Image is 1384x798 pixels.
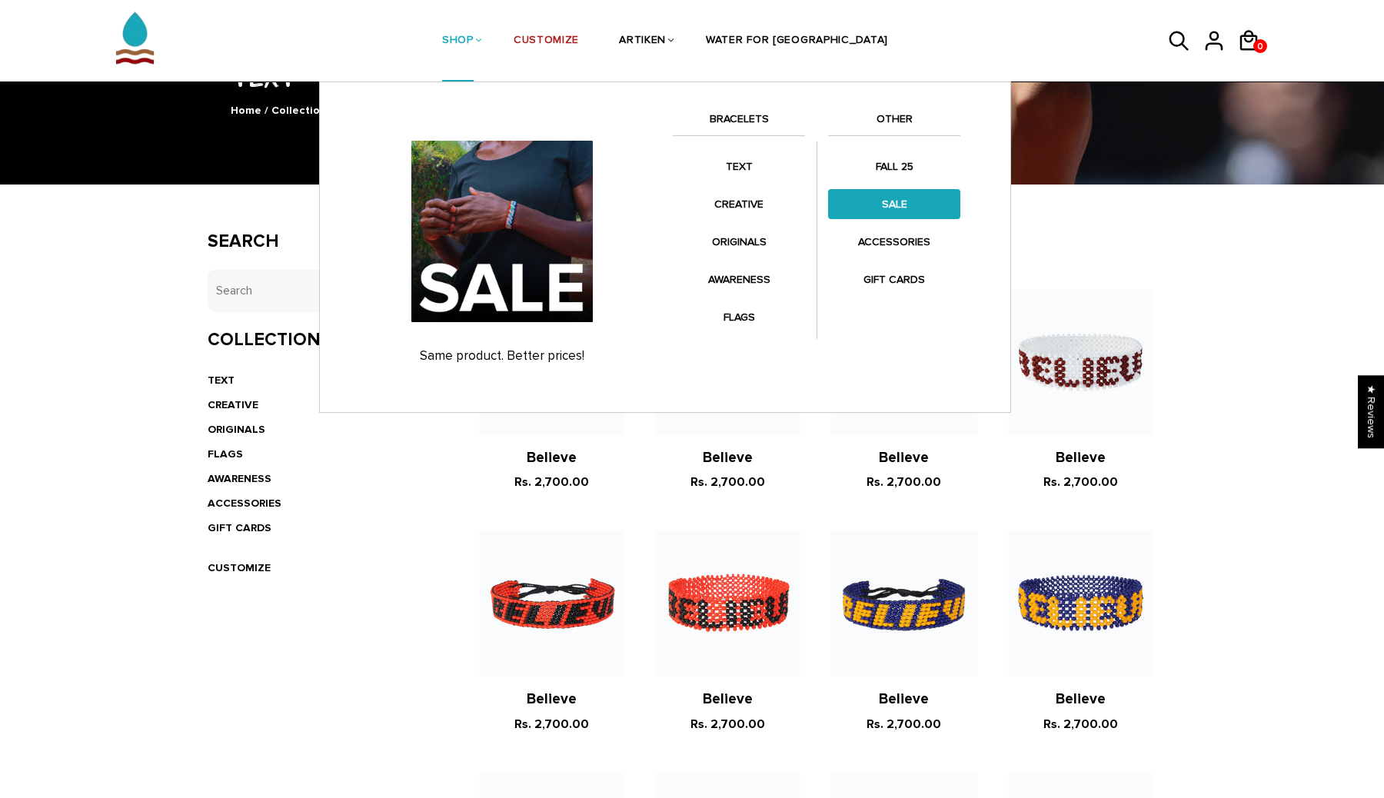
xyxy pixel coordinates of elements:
a: Believe [879,690,929,708]
a: Believe [1056,690,1106,708]
a: Believe [1056,449,1106,467]
div: Click to open Judge.me floating reviews tab [1358,375,1384,448]
span: / [264,104,268,117]
span: Rs. 2,700.00 [1043,717,1118,732]
a: ACCESSORIES [828,227,960,257]
a: CUSTOMIZE [208,561,271,574]
a: CUSTOMIZE [514,1,579,82]
a: FLAGS [673,302,805,332]
a: Believe [527,690,577,708]
a: ACCESSORIES [208,497,281,510]
a: FALL 25 [828,151,960,181]
a: CREATIVE [208,398,258,411]
a: FLAGS [208,447,243,461]
a: AWARENESS [208,472,271,485]
span: Rs. 2,700.00 [867,717,941,732]
a: GIFT CARDS [208,521,271,534]
a: GIFT CARDS [828,264,960,294]
a: AWARENESS [673,264,805,294]
a: Believe [703,690,753,708]
a: TEXT [208,374,235,387]
span: 0 [1253,37,1267,56]
h3: Search [208,231,433,253]
h3: Collections [208,329,433,351]
span: Rs. 2,700.00 [690,474,765,490]
a: BRACELETS [673,110,805,136]
span: Rs. 2,700.00 [514,717,589,732]
a: Believe [703,449,753,467]
a: CREATIVE [673,189,805,219]
a: 0 [1253,39,1267,53]
a: Believe [527,449,577,467]
a: Believe [879,449,929,467]
a: OTHER [828,110,960,136]
a: Home [231,104,261,117]
input: Search [208,270,433,312]
span: Rs. 2,700.00 [514,474,589,490]
a: TEXT [673,151,805,181]
span: Rs. 2,700.00 [690,717,765,732]
span: Rs. 2,700.00 [1043,474,1118,490]
a: Collections [271,104,331,117]
a: WATER FOR [GEOGRAPHIC_DATA] [706,1,888,82]
a: ORIGINALS [673,227,805,257]
a: SHOP [442,1,474,82]
a: ORIGINALS [208,423,265,436]
span: Rs. 2,700.00 [867,474,941,490]
a: ARTIKEN [619,1,666,82]
p: Same product. Better prices! [347,348,657,364]
a: SALE [828,189,960,219]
